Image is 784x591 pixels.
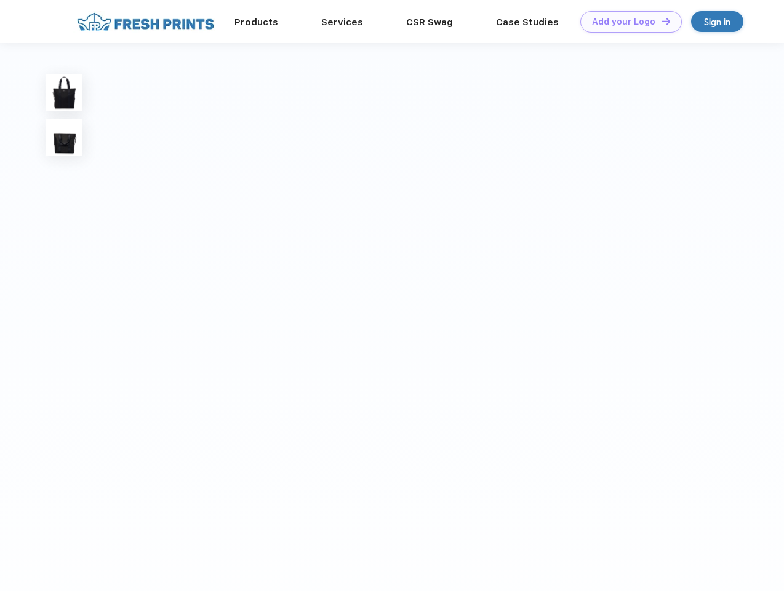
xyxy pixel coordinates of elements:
img: func=resize&h=100 [46,74,82,111]
img: DT [662,18,670,25]
div: Add your Logo [592,17,655,27]
a: Products [234,17,278,28]
img: fo%20logo%202.webp [73,11,218,33]
div: Sign in [704,15,730,29]
img: func=resize&h=100 [46,119,82,156]
a: Sign in [691,11,743,32]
